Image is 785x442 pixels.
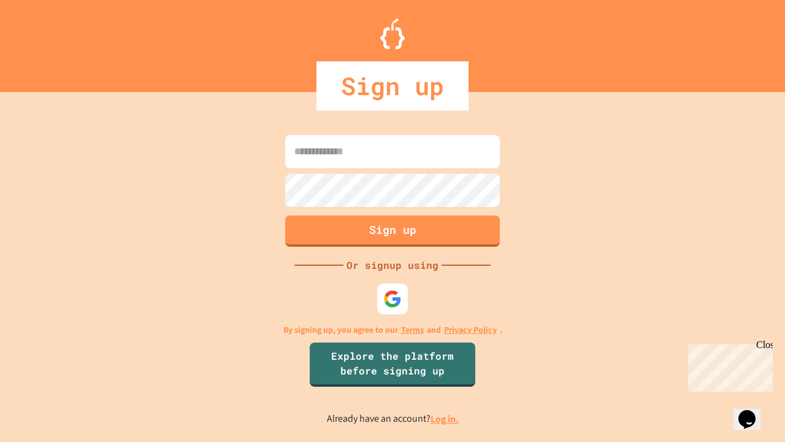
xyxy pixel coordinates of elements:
[283,324,502,336] p: By signing up, you agree to our and .
[285,215,500,247] button: Sign up
[343,258,442,273] div: Or signup using
[383,290,402,308] img: google-icon.svg
[5,5,85,78] div: Chat with us now!Close
[444,324,497,336] a: Privacy Policy
[316,61,469,110] div: Sign up
[327,411,459,427] p: Already have an account?
[401,324,424,336] a: Terms
[431,413,459,425] a: Log in.
[683,339,773,392] iframe: chat widget
[733,393,773,430] iframe: chat widget
[380,18,405,49] img: Logo.svg
[310,343,475,387] a: Explore the platform before signing up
